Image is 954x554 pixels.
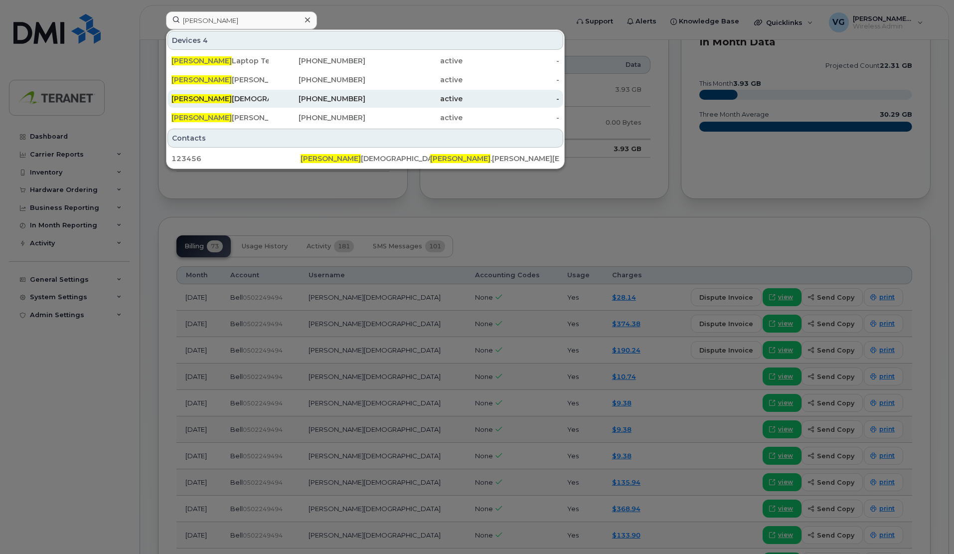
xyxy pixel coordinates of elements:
[171,154,301,164] div: 123456
[463,75,560,85] div: -
[203,35,208,45] span: 4
[167,71,563,89] a: [PERSON_NAME][PERSON_NAME] Surface Demo[PHONE_NUMBER]active-
[167,129,563,148] div: Contacts
[269,75,366,85] div: [PHONE_NUMBER]
[171,94,269,104] div: [DEMOGRAPHIC_DATA]
[463,56,560,66] div: -
[167,150,563,168] a: 123456[PERSON_NAME][DEMOGRAPHIC_DATA] iPhone[PERSON_NAME].[PERSON_NAME][EMAIL_ADDRESS][DOMAIN_NAME]
[171,113,269,123] div: [PERSON_NAME] Iphone
[365,113,463,123] div: active
[171,56,269,66] div: Laptop Testing
[171,113,232,122] span: [PERSON_NAME]
[167,90,563,108] a: [PERSON_NAME][DEMOGRAPHIC_DATA][PHONE_NUMBER]active-
[269,113,366,123] div: [PHONE_NUMBER]
[269,56,366,66] div: [PHONE_NUMBER]
[301,154,430,164] div: [DEMOGRAPHIC_DATA] iPhone
[430,154,559,164] div: .[PERSON_NAME][EMAIL_ADDRESS][DOMAIN_NAME]
[167,31,563,50] div: Devices
[167,109,563,127] a: [PERSON_NAME][PERSON_NAME] Iphone[PHONE_NUMBER]active-
[171,75,269,85] div: [PERSON_NAME] Surface Demo
[463,94,560,104] div: -
[269,94,366,104] div: [PHONE_NUMBER]
[171,75,232,84] span: [PERSON_NAME]
[301,154,361,163] span: [PERSON_NAME]
[430,154,490,163] span: [PERSON_NAME]
[365,56,463,66] div: active
[171,56,232,65] span: [PERSON_NAME]
[365,75,463,85] div: active
[167,52,563,70] a: [PERSON_NAME]Laptop Testing[PHONE_NUMBER]active-
[166,11,317,29] input: Find something...
[463,113,560,123] div: -
[365,94,463,104] div: active
[171,94,232,103] span: [PERSON_NAME]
